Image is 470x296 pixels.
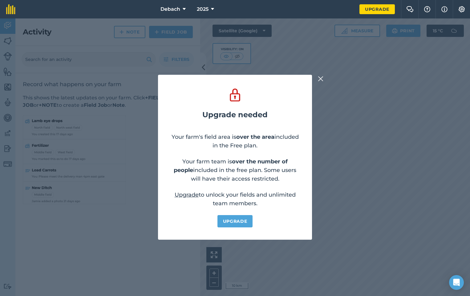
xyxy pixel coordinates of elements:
[458,6,465,12] img: A cog icon
[174,158,288,174] strong: over the number of people
[202,110,268,119] h2: Upgrade needed
[441,6,448,13] img: svg+xml;base64,PHN2ZyB4bWxucz0iaHR0cDovL3d3dy53My5vcmcvMjAwMC9zdmciIHdpZHRoPSIxNyIgaGVpZ2h0PSIxNy...
[170,190,300,208] p: to unlock your fields and unlimited team members.
[406,6,414,12] img: Two speech bubbles overlapping with the left bubble in the forefront
[160,6,180,13] span: Debach
[449,275,464,290] div: Open Intercom Messenger
[197,6,209,13] span: 2025
[217,215,253,227] a: Upgrade
[318,75,323,82] img: svg+xml;base64,PHN2ZyB4bWxucz0iaHR0cDovL3d3dy53My5vcmcvMjAwMC9zdmciIHdpZHRoPSIyMiIgaGVpZ2h0PSIzMC...
[170,157,300,183] p: Your farm team is included in the free plan. Some users will have their access restricted.
[170,133,300,150] p: Your farm's field area is included in the Free plan.
[359,4,395,14] a: Upgrade
[175,191,199,198] a: Upgrade
[6,4,15,14] img: fieldmargin Logo
[236,134,274,140] strong: over the area
[423,6,431,12] img: A question mark icon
